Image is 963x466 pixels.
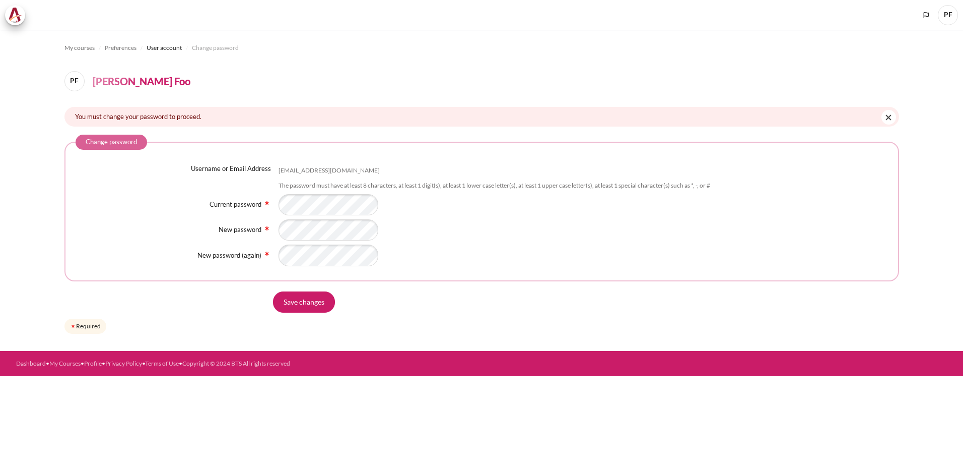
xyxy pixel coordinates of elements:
img: Required [263,250,271,258]
div: You must change your password to proceed. [64,107,899,127]
span: PF [64,71,85,91]
div: The password must have at least 8 characters, at least 1 digit(s), at least 1 lower case letter(s... [279,182,710,190]
a: My courses [64,42,95,54]
a: Profile [84,360,102,367]
a: Dashboard [16,360,46,367]
label: New password (again) [197,251,261,259]
label: New password [219,225,261,234]
legend: Change password [76,135,147,150]
label: Current password [210,200,261,208]
span: My courses [64,43,95,52]
span: Required [263,199,271,205]
span: Change password [192,43,239,52]
button: Languages [919,8,934,23]
a: Preferences [105,42,136,54]
nav: Navigation bar [64,40,899,56]
div: [EMAIL_ADDRESS][DOMAIN_NAME] [279,166,380,175]
span: Required [263,225,271,231]
img: Required [263,199,271,207]
div: • • • • • [16,359,539,368]
a: User menu [938,5,958,25]
span: User account [147,43,182,52]
h4: [PERSON_NAME] Foo [93,74,190,89]
label: Username or Email Address [191,164,271,174]
img: Architeck [8,8,22,23]
a: Copyright © 2024 BTS All rights reserved [182,360,290,367]
a: My Courses [49,360,81,367]
a: Architeck Architeck [5,5,30,25]
a: Privacy Policy [105,360,142,367]
span: Required [263,250,271,256]
span: Preferences [105,43,136,52]
a: Terms of Use [145,360,179,367]
span: PF [938,5,958,25]
div: Required [64,319,106,334]
input: Save changes [273,292,335,313]
img: Required field [70,323,76,329]
a: Change password [192,42,239,54]
img: Required [263,224,271,232]
a: PF [64,71,89,91]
